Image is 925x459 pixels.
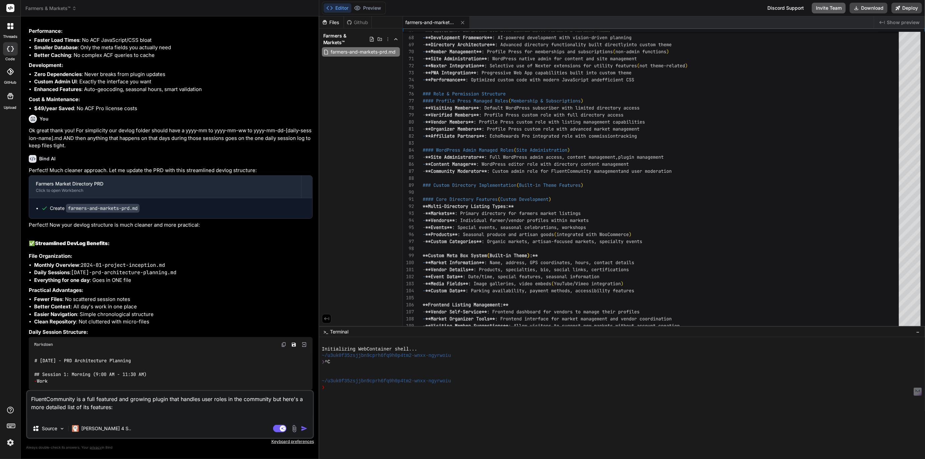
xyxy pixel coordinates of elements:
[514,147,516,153] span: (
[34,105,313,112] li: : No ACF Pro license costs
[423,281,425,287] span: -
[403,111,414,119] div: 79
[425,56,487,62] span: **Site Administration**
[34,318,313,326] li: : Not cluttered with micro-files
[403,252,414,259] div: 99
[812,3,846,13] button: Invite Team
[322,346,417,353] span: Initializing WebContainer shell...
[34,378,37,384] span: -
[403,301,414,308] div: 106
[403,76,414,83] div: 74
[508,98,511,104] span: (
[403,55,414,62] div: 71
[423,161,425,167] span: -
[610,70,632,76] span: om theme
[34,277,90,283] strong: Everything for one day
[621,309,640,315] span: rofiles
[474,119,607,125] span: : Profile Press custom role with listing managemen
[618,259,634,265] span: etails
[6,56,15,62] label: code
[466,77,599,83] span: : Optimized custom code with modern JavaScript and
[599,288,634,294] span: lity features
[4,105,17,110] label: Upload
[468,281,551,287] span: : Image galleries, video embeds
[403,322,414,329] div: 109
[498,196,500,202] span: (
[403,203,414,210] div: 92
[425,154,484,160] span: **Site Administrator**
[850,3,888,13] button: Download
[666,49,669,55] span: )
[487,168,621,174] span: : Custom admin role for FluentCommunity management
[621,281,623,287] span: )
[484,133,615,139] span: : EchoRewards Pro integrated role with commission
[466,288,599,294] span: : Parking availability, payment methods, accessibi
[425,323,508,329] span: **Visiting Member Suggestions**
[34,37,79,43] strong: Faster Load Times
[425,316,495,322] span: **Market Organizer Tools**
[490,252,527,258] span: Built-in Theme
[423,154,425,160] span: -
[423,112,425,118] span: -
[425,112,479,118] span: **Verified Members**
[34,78,77,85] strong: Custom Admin UI
[423,217,425,223] span: -
[403,126,414,133] div: 81
[324,3,351,13] button: Editor
[301,425,308,432] img: icon
[290,425,298,433] img: attachment
[323,328,328,335] span: >_
[492,34,626,41] span: : AI-powered development with vision-driven planni
[423,266,425,273] span: -
[66,204,140,213] code: farmers-and-markets-prd.md
[330,48,397,56] span: farmers-and-markets-prd.md
[554,281,621,287] span: YouTube/Vimeo integration
[34,52,71,58] strong: Better Caching
[581,98,583,104] span: )
[476,161,610,167] span: : WordPress editor role with directory content man
[637,63,640,69] span: (
[423,133,425,139] span: -
[34,303,71,310] strong: Better Context
[423,34,425,41] span: -
[423,274,425,280] span: -
[351,3,384,13] button: Preview
[34,44,313,52] li: : Only the meta fields you actually need
[29,176,301,198] button: Farmers Market Directory PRDClick to open Workbench
[403,245,414,252] div: 98
[527,252,530,258] span: )
[463,274,597,280] span: : Date/time, special features, seasonal informatio
[34,357,147,385] code: Work
[403,210,414,217] div: 93
[403,140,414,147] div: 83
[423,91,506,97] span: ### Role & Permission Structure
[29,96,80,102] strong: Cost & Maintenance:
[423,316,425,322] span: -
[59,426,65,432] img: Pick Models
[29,127,313,150] p: Ok great thank you! For simplicity our devlog folder should have a yyyy-mm to yyyy-mm-ww to yyyy-...
[615,133,637,139] span: tracking
[34,71,313,78] li: : Never breaks from plugin updates
[34,262,79,268] strong: Monthly Overview
[423,49,425,55] span: -
[319,19,344,26] div: Files
[34,303,313,311] li: : All day's work in one place
[29,167,313,174] p: Perfect! Much cleaner approach. Let me update the PRD with this streamlined devlog structure:
[34,44,78,51] strong: Smaller Database
[500,196,549,202] span: Custom Development
[425,42,495,48] span: **Directory Architecture**
[322,378,451,384] span: ~/u3uk0f35zsjjbn9cprh6fq9h0p4tm2-wnxx-ngyrwoiu
[482,238,615,244] span: : Organic markets, artisan-focused markets, specia
[484,259,618,265] span: : Name, address, GPS coordinates, hours, contact d
[5,437,16,448] img: settings
[629,231,632,237] span: )
[34,86,313,93] li: : Auto-geocoding, seasonal hours, smart validation
[508,323,642,329] span: : Allow visitors to suggest new markets without ac
[484,63,618,69] span: : Selective use of Nexter extensions for utility f
[423,63,425,69] span: -
[403,161,414,168] div: 86
[626,34,632,41] span: ng
[423,77,425,83] span: -
[423,259,425,265] span: -
[474,266,607,273] span: : Products, specialties, bio, social links, certif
